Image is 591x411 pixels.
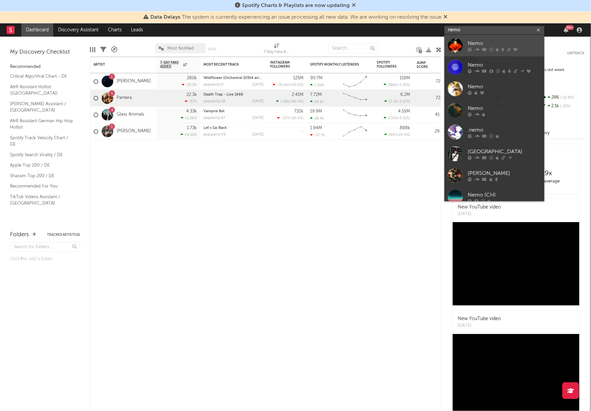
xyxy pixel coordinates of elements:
div: popularity: 49 [204,133,226,137]
div: 41.9 [417,111,443,119]
a: [PERSON_NAME] [117,129,151,134]
div: 19.9M [310,109,322,114]
div: Instagram Followers [270,61,294,69]
div: 28.4k [310,116,324,121]
span: -2.35 % [398,83,409,87]
div: Most Recent Track [204,63,254,67]
svg: Chart title [340,123,370,140]
div: Nemo [468,61,541,69]
input: Search for folders... [10,242,80,252]
div: 20.1k [310,100,323,104]
a: Let’s Go Back [204,126,227,130]
div: Nemo [468,83,541,91]
span: 286k [388,83,397,87]
a: Vampire Bat [204,110,225,113]
svg: Chart title [340,90,370,107]
a: Apple Top 200 / DE [10,162,73,169]
span: 7-Day Fans Added [160,61,182,69]
div: 19 x [516,170,578,178]
div: Jump Score [417,61,433,69]
a: Nemo (CH) [444,186,544,208]
a: .nemo [444,121,544,143]
div: 280k [187,76,197,80]
div: [DATE] [458,211,501,217]
div: A&R Pipeline [111,40,117,59]
div: 888k [400,126,410,130]
a: Nemo [444,56,544,78]
a: A&R Assistant Hotlist ([GEOGRAPHIC_DATA]) [10,83,73,97]
div: Nemo (CH) [468,191,541,199]
span: -5.51 % [398,117,409,120]
svg: Chart title [340,73,370,90]
a: Wildflower (Orchestral (D3lt4 arrang.) [204,76,268,80]
div: Folders [10,231,29,239]
span: Data Delays [151,15,181,20]
a: Discovery Assistant [53,23,103,37]
div: Wildflower (Orchestral (D3lt4 arrang.) [204,76,264,80]
div: 4.33k [186,109,197,114]
div: 7.72M [310,93,322,97]
div: Filters [100,40,106,59]
div: Click to add a folder. [10,255,80,263]
div: ( ) [384,99,410,104]
div: [PERSON_NAME] [468,170,541,178]
div: 72.1 [417,94,443,102]
div: [DATE] [253,83,264,87]
div: 4.55M [398,109,410,114]
button: Tracked Artists(4) [47,233,80,236]
a: Death Trap - Live 1988 [204,93,243,97]
div: Vampire Bat [204,110,264,113]
a: [PERSON_NAME] [117,79,151,84]
input: Search... [328,43,378,53]
div: Nemo [468,40,541,48]
div: [DATE] [253,116,264,120]
input: Search for artists [444,26,544,34]
span: -60.4 % [290,100,302,104]
span: -10.9 % [559,96,574,100]
div: ( ) [384,116,410,120]
div: daily average [516,178,578,186]
a: Dashboard [21,23,53,37]
div: Artist [94,63,144,67]
div: Death Trap - Live 1988 [204,93,264,97]
div: 125M [293,76,303,80]
span: : The system is currently experiencing an issue processing all new data. We are working on resolv... [151,15,442,20]
a: Leads [126,23,148,37]
div: 7-Day Fans Added (7-Day Fans Added) [264,40,290,59]
div: popularity: 0 [204,83,224,87]
div: Spotify Followers [377,61,400,69]
span: 3.57k [388,117,397,120]
span: Spotify Charts & Playlists are now updating [242,3,350,8]
span: -23 % [559,105,571,108]
a: Recommended For You [10,183,73,190]
div: +1.26 % [181,116,197,120]
div: Edit Columns [90,40,95,59]
div: 1.51M [310,83,324,87]
span: -60.4 % [290,117,302,120]
div: 7-Day Fans Added (7-Day Fans Added) [264,48,290,56]
div: ( ) [273,83,303,87]
span: 194 [389,133,395,137]
div: 286 [540,93,584,102]
div: 732k [294,109,303,114]
div: 1.94M [310,126,322,130]
a: [PERSON_NAME] Assistant / [GEOGRAPHIC_DATA] [10,100,73,114]
div: ( ) [276,99,303,104]
div: Let’s Go Back [204,126,264,130]
div: 90.7M [310,76,322,80]
a: Spotify Track Velocity Chart / DE [10,134,73,148]
div: [DATE] [458,322,501,329]
a: Pantera [117,95,132,101]
div: popularity: 67 [204,116,226,120]
span: 17.1k [389,100,397,104]
div: New YouTube video [458,315,501,322]
a: A&R Assistant German Hip Hop Hotlist [10,117,73,131]
div: -23.3 % [182,83,197,87]
a: Nemo [444,78,544,100]
a: Spotify Search Virality / DE [10,151,73,159]
div: -37 % [185,99,197,104]
button: 99+ [564,27,568,33]
a: Charts [103,23,126,37]
svg: Chart title [340,107,370,123]
div: 6.2M [400,93,410,97]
